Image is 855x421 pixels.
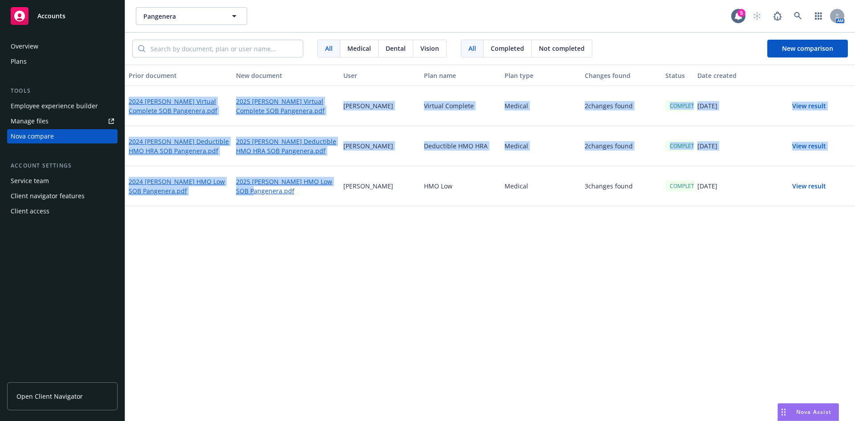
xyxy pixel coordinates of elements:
div: Service team [11,174,49,188]
a: Search [789,7,807,25]
a: Manage files [7,114,118,128]
a: Service team [7,174,118,188]
div: Medical [501,166,582,206]
span: Not completed [539,44,585,53]
span: Accounts [37,12,65,20]
a: Switch app [810,7,827,25]
span: Open Client Navigator [16,392,83,401]
div: New document [236,71,336,80]
a: 2024 [PERSON_NAME] HMO Low SOB Pangenera.pdf [129,177,229,196]
a: Start snowing [748,7,766,25]
div: Plans [11,54,27,69]
button: Status [662,65,694,86]
button: View result [778,137,840,155]
a: 2025 [PERSON_NAME] Deductible HMO HRA SOB Pangenera.pdf [236,137,336,155]
button: Plan type [501,65,582,86]
a: Plans [7,54,118,69]
a: 2024 [PERSON_NAME] Virtual Complete SOB Pangenera.pdf [129,97,229,115]
div: User [343,71,417,80]
div: Virtual Complete [420,86,501,126]
span: Medical [347,44,371,53]
a: Client navigator features [7,189,118,203]
div: Account settings [7,161,118,170]
button: View result [778,177,840,195]
div: Date created [697,71,771,80]
div: COMPLETED [665,140,706,151]
div: Medical [501,126,582,166]
div: Plan name [424,71,497,80]
button: New document [232,65,340,86]
div: Overview [11,39,38,53]
button: Pangenera [136,7,247,25]
div: Plan type [505,71,578,80]
svg: Search [138,45,145,52]
a: Report a Bug [769,7,786,25]
button: Date created [694,65,774,86]
p: 2 changes found [585,101,633,110]
div: Prior document [129,71,229,80]
div: Tools [7,86,118,95]
a: Accounts [7,4,118,29]
button: View result [778,97,840,115]
span: Pangenera [143,12,220,21]
p: [DATE] [697,141,717,151]
button: Nova Assist [778,403,839,421]
div: Deductible HMO HRA [420,126,501,166]
a: Nova compare [7,129,118,143]
p: [PERSON_NAME] [343,141,393,151]
div: Status [665,71,690,80]
span: All [468,44,476,53]
a: 2025 [PERSON_NAME] HMO Low SOB Pangenera.pdf [236,177,336,196]
button: Plan name [420,65,501,86]
button: Changes found [581,65,662,86]
div: COMPLETED [665,180,706,192]
button: Prior document [125,65,232,86]
p: [DATE] [697,181,717,191]
div: Client access [11,204,49,218]
button: User [340,65,420,86]
a: Overview [7,39,118,53]
span: Completed [491,44,524,53]
a: 2024 [PERSON_NAME] Deductible HMO HRA SOB Pangenera.pdf [129,137,229,155]
div: Nova compare [11,129,54,143]
span: New comparison [782,44,833,53]
p: 2 changes found [585,141,633,151]
a: 2025 [PERSON_NAME] Virtual Complete SOB Pangenera.pdf [236,97,336,115]
input: Search by document, plan or user name... [145,40,303,57]
div: Changes found [585,71,658,80]
a: Employee experience builder [7,99,118,113]
span: All [325,44,333,53]
a: Client access [7,204,118,218]
div: Manage files [11,114,49,128]
span: Nova Assist [796,408,831,416]
div: Employee experience builder [11,99,98,113]
div: HMO Low [420,166,501,206]
p: [DATE] [697,101,717,110]
p: [PERSON_NAME] [343,181,393,191]
button: New comparison [767,40,848,57]
span: Vision [420,44,439,53]
div: Medical [501,86,582,126]
p: 3 changes found [585,181,633,191]
div: 5 [737,9,745,17]
div: Client navigator features [11,189,85,203]
div: Drag to move [778,404,789,421]
span: Dental [386,44,406,53]
div: COMPLETED [665,100,706,111]
p: [PERSON_NAME] [343,101,393,110]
